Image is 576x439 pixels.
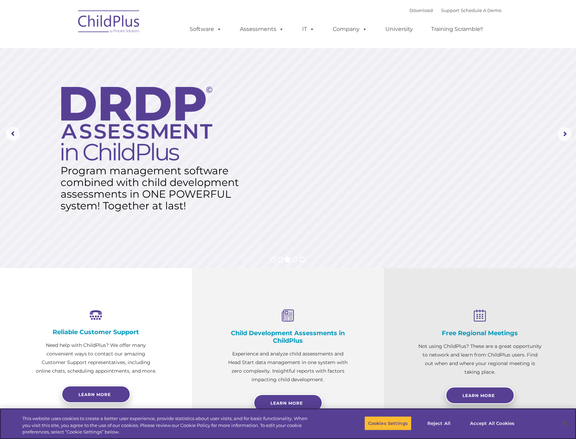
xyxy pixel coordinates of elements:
[270,400,303,406] span: Learn More
[254,394,322,411] a: Learn More
[326,22,374,36] a: Company
[62,200,133,220] a: Learn More
[424,22,490,36] a: Training Scramble!!
[34,328,158,336] h4: Reliable Customer Support
[61,165,245,212] rs-layer: Program management software combined with child development assessments in ONE POWERFUL system! T...
[62,386,130,403] a: Learn more
[461,8,501,13] a: Schedule A Demo
[295,22,321,36] a: IT
[418,342,542,376] p: Not using ChildPlus? These are a great opportunity to network and learn from ChildPlus users. Fin...
[183,22,228,36] a: Software
[557,416,573,431] button: Close
[233,22,291,36] a: Assessments
[409,8,433,13] a: Download
[22,415,317,436] div: This website uses cookies to create a better user experience, provide statistics about user visit...
[226,350,350,384] p: Experience and analyze child assessments and Head Start data management in one system with zero c...
[78,392,111,397] span: Learn more
[96,45,117,51] span: Last name
[75,6,143,40] img: ChildPlus by Procare Solutions
[364,416,412,430] button: Cookies Settings
[61,87,212,161] img: DRDP Assessment in ChildPlus
[462,393,495,398] span: Learn More
[466,416,518,430] button: Accept All Cookies
[96,74,125,79] span: Phone number
[417,416,460,430] button: Reject All
[418,329,542,337] h4: Free Regional Meetings
[409,8,501,13] font: |
[226,329,350,344] h4: Child Development Assessments in ChildPlus
[378,22,420,36] a: University
[441,8,459,13] a: Support
[446,387,514,404] a: Learn More
[34,341,158,375] p: Need help with ChildPlus? We offer many convenient ways to contact our amazing Customer Support r...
